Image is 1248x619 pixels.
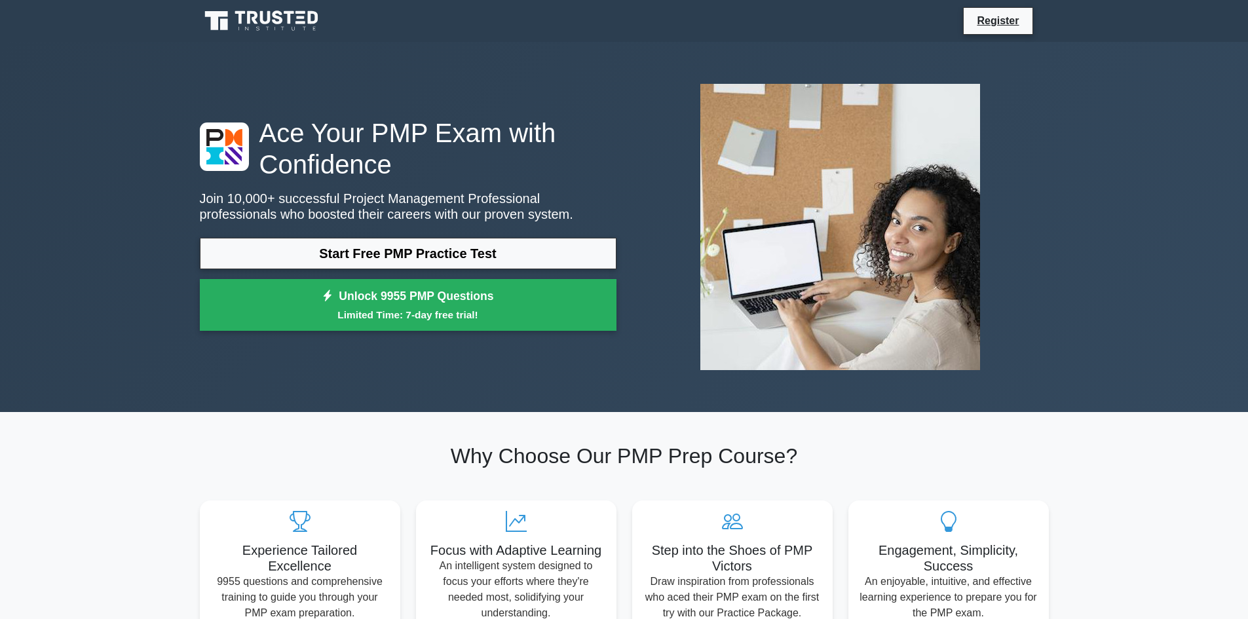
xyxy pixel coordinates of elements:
[426,542,606,558] h5: Focus with Adaptive Learning
[200,117,616,180] h1: Ace Your PMP Exam with Confidence
[200,443,1049,468] h2: Why Choose Our PMP Prep Course?
[200,279,616,331] a: Unlock 9955 PMP QuestionsLimited Time: 7-day free trial!
[859,542,1038,574] h5: Engagement, Simplicity, Success
[969,12,1027,29] a: Register
[216,307,600,322] small: Limited Time: 7-day free trial!
[200,238,616,269] a: Start Free PMP Practice Test
[210,542,390,574] h5: Experience Tailored Excellence
[643,542,822,574] h5: Step into the Shoes of PMP Victors
[200,191,616,222] p: Join 10,000+ successful Project Management Professional professionals who boosted their careers w...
